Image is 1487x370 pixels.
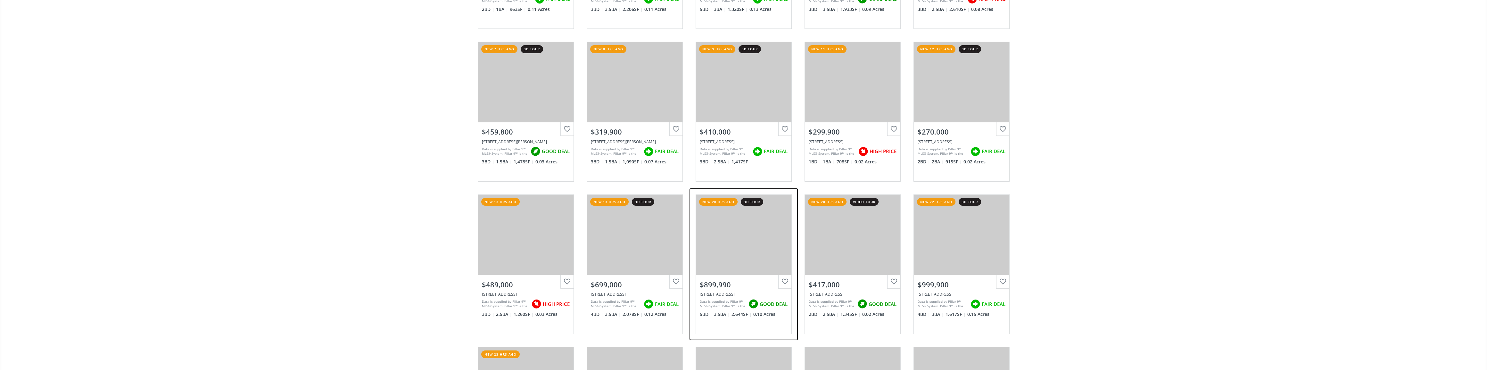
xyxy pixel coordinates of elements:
div: Data is supplied by Pillar 9™ MLS® System. Pillar 9™ is the owner of the copyright in its MLS® Sy... [482,147,527,156]
span: 3 BD [700,159,712,165]
div: 14 Windford Crescent SW, Airdrie, AB T4B 4A4 [482,292,570,297]
img: rating icon [642,298,655,310]
span: 0.11 Acres [644,6,666,12]
a: new 12 hrs ago3d tour$270,000[STREET_ADDRESS]Data is supplied by Pillar 9™ MLS® System. Pillar 9™... [907,35,1016,188]
div: Data is supplied by Pillar 9™ MLS® System. Pillar 9™ is the owner of the copyright in its MLS® Sy... [918,299,967,309]
span: 2.5 BA [714,159,730,165]
a: new 20 hrs agovideo tour$417,000[STREET_ADDRESS]Data is supplied by Pillar 9™ MLS® System. Pillar... [798,188,907,341]
span: 2.5 BA [496,311,512,317]
span: 5 BD [700,311,712,317]
span: 1 BA [496,6,508,12]
span: 5 BD [700,6,712,12]
div: $899,990 [700,280,788,290]
div: 372 Canals Crossing SW, Airdrie, AB t4b 4l3 [700,139,788,144]
div: $299,900 [809,127,896,137]
span: GOOD DEAL [542,148,570,155]
div: 10 Market Boulevard SE #1111, Airdrie, AB T4A 0W8 [809,139,896,144]
span: 4 BD [591,311,603,317]
span: 963 SF [510,6,526,12]
span: 2,644 SF [731,311,752,317]
span: 1,417 SF [731,159,748,165]
div: $417,000 [809,280,896,290]
span: 1.5 BA [496,159,512,165]
span: 1,345 SF [840,311,861,317]
span: 0.07 Acres [644,159,666,165]
span: GOOD DEAL [869,301,896,308]
span: 3.5 BA [823,6,839,12]
span: HIGH PRICE [543,301,570,308]
div: $410,000 [700,127,788,137]
div: Data is supplied by Pillar 9™ MLS® System. Pillar 9™ is the owner of the copyright in its MLS® Sy... [809,299,854,309]
span: 0.03 Acres [535,159,558,165]
a: new 9 hrs ago3d tour$410,000[STREET_ADDRESS]Data is supplied by Pillar 9™ MLS® System. Pillar 9™ ... [689,35,798,188]
span: FAIR DEAL [655,148,679,155]
span: FAIR DEAL [982,148,1005,155]
span: 3 BA [932,311,944,317]
span: 0.02 Acres [963,159,986,165]
div: $459,800 [482,127,570,137]
span: 0.10 Acres [753,311,775,317]
a: new 7 hrs ago3d tour$459,800[STREET_ADDRESS][PERSON_NAME]Data is supplied by Pillar 9™ MLS® Syste... [471,35,580,188]
img: rating icon [969,298,982,310]
div: 2699 Ravenslea Gardens SE, Airdrie, AB T4A 0G7 [591,292,679,297]
span: 1,260 SF [514,311,534,317]
span: FAIR DEAL [764,148,788,155]
img: rating icon [857,145,870,158]
span: 708 SF [837,159,853,165]
span: FAIR DEAL [655,301,679,308]
span: 0.09 Acres [862,6,884,12]
div: Data is supplied by Pillar 9™ MLS® System. Pillar 9™ is the owner of the copyright in its MLS® Sy... [918,147,967,156]
a: new 8 hrs ago$319,900[STREET_ADDRESS][PERSON_NAME]Data is supplied by Pillar 9™ MLS® System. Pill... [580,35,689,188]
span: 915 SF [946,159,962,165]
span: 2 BA [932,159,944,165]
span: 0.11 Acres [528,6,550,12]
span: 3 BD [591,159,603,165]
span: 1.5 BA [605,159,621,165]
span: 2,078 SF [623,311,643,317]
span: 3 BA [714,6,726,12]
a: new 13 hrs ago3d tour$699,000[STREET_ADDRESS]Data is supplied by Pillar 9™ MLS® System. Pillar 9™... [580,188,689,341]
span: 1 BA [823,159,835,165]
span: 2.5 BA [823,311,839,317]
span: GOOD DEAL [760,301,788,308]
div: $699,000 [591,280,679,290]
span: 3 BD [591,6,603,12]
div: 604 8 Street SW #4310, Airdrie, AB T4B 2W4 [918,139,1005,144]
span: 3 BD [918,6,930,12]
img: rating icon [529,145,542,158]
div: Data is supplied by Pillar 9™ MLS® System. Pillar 9™ is the owner of the copyright in its MLS® Sy... [482,299,528,309]
span: 0.03 Acres [535,311,558,317]
div: 700 Allen Street SE #707, Airdrie, AB T4B 1E5 [591,139,679,144]
div: $489,000 [482,280,570,290]
span: 0.02 Acres [855,159,877,165]
img: rating icon [530,298,543,310]
span: 4 BD [918,311,930,317]
a: new 11 hrs ago$299,900[STREET_ADDRESS]Data is supplied by Pillar 9™ MLS® System. Pillar 9™ is the... [798,35,907,188]
div: 342 Hillcrest Circle SW, Airdrie, AB T4B 4B3 [700,292,788,297]
span: FAIR DEAL [982,301,1005,308]
span: 0.08 Acres [971,6,993,12]
span: 1,933 SF [840,6,861,12]
img: rating icon [751,145,764,158]
span: 1,090 SF [623,159,643,165]
span: 3 BD [482,159,494,165]
span: 0.02 Acres [862,311,884,317]
a: new 22 hrs ago3d tour$999,900[STREET_ADDRESS]Data is supplied by Pillar 9™ MLS® System. Pillar 9™... [907,188,1016,341]
div: 176 Windstone Link SW, Airdrie, AB T4B 3X5 [809,292,896,297]
div: $319,900 [591,127,679,137]
span: HIGH PRICE [870,148,896,155]
span: 3.5 BA [605,311,621,317]
img: rating icon [747,298,760,310]
span: 0.12 Acres [644,311,666,317]
span: 3.5 BA [714,311,730,317]
img: rating icon [642,145,655,158]
span: 3 BD [809,6,821,12]
span: 0.15 Acres [967,311,989,317]
div: 140 Windford Grove SW, Airdrie, AB T4B 4G4 [482,139,570,144]
div: $270,000 [918,127,1005,137]
div: Data is supplied by Pillar 9™ MLS® System. Pillar 9™ is the owner of the copyright in its MLS® Sy... [591,299,640,309]
div: Data is supplied by Pillar 9™ MLS® System. Pillar 9™ is the owner of the copyright in its MLS® Sy... [700,147,749,156]
span: 2 BD [482,6,494,12]
span: 1 BD [809,159,821,165]
span: 0.13 Acres [749,6,772,12]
